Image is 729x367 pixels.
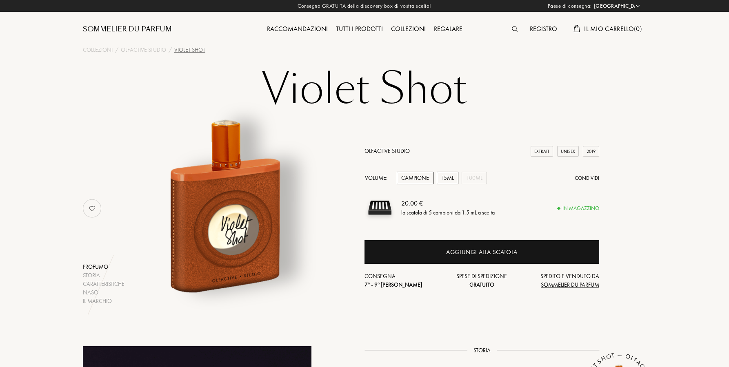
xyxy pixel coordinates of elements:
[558,204,599,212] div: In magazzino
[263,24,332,33] a: Raccomandazioni
[430,24,467,35] div: Regalare
[83,271,124,280] div: Storia
[557,146,579,157] div: Unisex
[469,281,494,288] span: Gratuito
[531,146,553,157] div: Extrait
[364,281,422,288] span: 7º - 9º [PERSON_NAME]
[83,24,172,34] a: Sommelier du Parfum
[521,272,599,289] div: Spedito e venduto da
[526,24,561,33] a: Registro
[430,24,467,33] a: Regalare
[462,172,487,184] div: 100mL
[548,2,592,10] span: Paese di consegna:
[332,24,387,33] a: Tutti i prodotti
[115,46,118,54] div: /
[387,24,430,35] div: Collezioni
[401,199,495,208] div: 20,00 €
[397,172,433,184] div: Campione
[387,24,430,33] a: Collezioni
[84,200,100,217] img: no_like_p.png
[123,104,325,305] img: Violet Shot Olfactive Studio
[83,280,124,288] div: Caratteristiche
[83,297,124,305] div: Il marchio
[364,147,410,155] a: Olfactive Studio
[583,146,599,157] div: 2019
[160,67,569,112] h1: Violet Shot
[364,172,392,184] div: Volume:
[584,24,642,33] span: Il mio carrello ( 0 )
[263,24,332,35] div: Raccomandazioni
[121,46,166,54] a: Olfactive Studio
[573,25,580,32] img: cart.svg
[364,272,443,289] div: Consegna
[437,172,458,184] div: 15mL
[169,46,172,54] div: /
[83,263,124,271] div: Profumo
[575,174,599,182] div: Condividi
[443,272,521,289] div: Spese di spedizione
[541,281,599,288] span: Sommelier du Parfum
[174,46,205,54] div: Violet Shot
[401,208,495,217] div: la scatola di 5 campioni da 1,5 mL a scelta
[446,248,518,257] div: Aggiungi alla scatola
[364,192,395,223] img: sample box
[83,46,113,54] a: Collezioni
[83,288,124,297] div: Naso
[332,24,387,35] div: Tutti i prodotti
[526,24,561,35] div: Registro
[512,26,518,32] img: search_icn.svg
